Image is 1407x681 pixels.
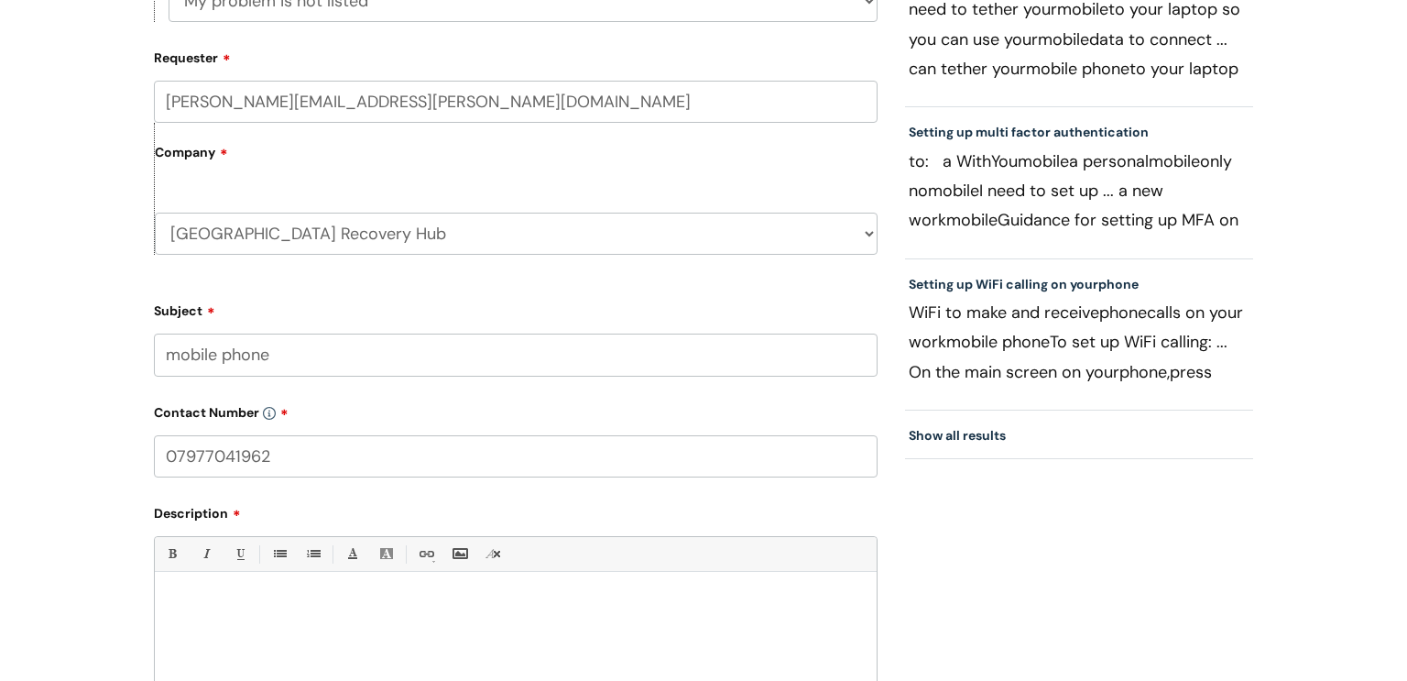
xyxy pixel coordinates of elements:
[909,298,1249,386] p: WiFi to make and receive calls on your work To set up WiFi calling: ... On the main screen on you...
[909,124,1149,140] a: Setting up multi factor authentication
[946,209,998,231] span: mobile
[341,543,364,566] a: Font Color
[946,331,998,353] span: mobile
[1098,276,1139,292] span: phone
[928,180,979,202] span: mobile
[375,543,398,566] a: Back Color
[160,543,183,566] a: Bold (Ctrl-B)
[267,543,290,566] a: • Unordered List (Ctrl-Shift-7)
[154,81,878,123] input: Email
[1026,58,1077,80] span: mobile
[1038,28,1089,50] span: mobile
[1149,150,1200,172] span: mobile
[414,543,437,566] a: Link
[909,147,1249,235] p: to: a WithYou a personal only no I need to set up ... a new work Guidance for setting up MFA on y...
[1018,150,1069,172] span: mobile
[154,399,878,421] label: Contact Number
[1099,302,1147,324] span: phone
[1082,58,1129,80] span: phone
[482,543,505,566] a: Remove formatting (Ctrl-\)
[228,543,251,566] a: Underline(Ctrl-U)
[194,543,217,566] a: Italic (Ctrl-I)
[909,427,1006,444] a: Show all results
[154,44,878,66] label: Requester
[1119,361,1170,383] span: phone,
[263,407,276,420] img: info-icon.svg
[155,138,878,180] label: Company
[448,543,471,566] a: Insert Image...
[909,276,1139,292] a: Setting up WiFi calling on yourphone
[154,297,878,319] label: Subject
[301,543,324,566] a: 1. Ordered List (Ctrl-Shift-8)
[1002,331,1050,353] span: phone
[154,500,878,522] label: Description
